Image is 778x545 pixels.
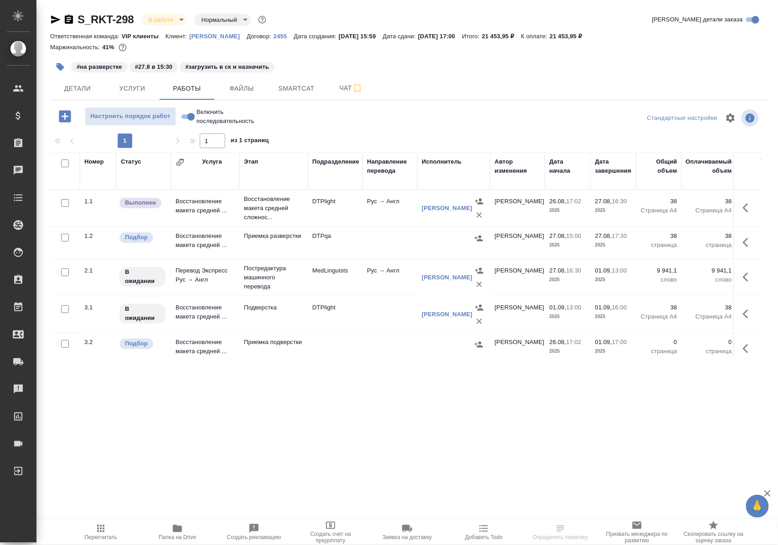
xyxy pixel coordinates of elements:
p: 0 [641,338,677,347]
p: Договор: [247,33,274,40]
td: [PERSON_NAME] [490,298,545,330]
div: Дата завершения [595,157,632,175]
div: В работе [141,14,187,26]
span: загрузить в ск и назначить [179,62,275,70]
p: Восстановление макета средней сложнос... [244,195,303,222]
p: Клиент: [166,33,189,40]
p: Дата создания: [294,33,338,40]
p: 16:30 [566,267,581,274]
td: Восстановление макета средней ... [171,227,239,259]
p: 2025 [595,312,632,321]
p: 2025 [595,241,632,250]
p: Приемка разверстки [244,231,303,241]
p: 17:30 [612,232,627,239]
span: 27.8 в 15:30 [129,62,179,70]
div: Общий объем [641,157,677,175]
button: В работе [146,16,176,24]
div: Оплачиваемый объем [686,157,732,175]
a: 2455 [274,32,294,40]
button: Назначить [472,195,486,208]
p: Итого: [462,33,482,40]
td: DTPqa [308,227,363,259]
span: Smartcat [275,83,318,94]
p: 2025 [595,275,632,284]
p: страница [641,347,677,356]
span: 🙏 [750,497,765,516]
span: Работы [165,83,209,94]
div: Направление перевода [367,157,413,175]
button: Назначить [472,231,486,245]
p: 17:00 [612,339,627,345]
button: Удалить [472,314,486,328]
p: Маржинальность: [50,44,102,51]
p: слово [686,275,732,284]
p: 16:00 [612,304,627,311]
p: 01.09, [550,304,566,311]
p: Ответственная команда: [50,33,122,40]
td: [PERSON_NAME] [490,192,545,224]
p: Страница А4 [641,312,677,321]
td: Восстановление макета средней ... [171,333,239,365]
span: Посмотреть информацию [742,109,761,127]
div: Номер [84,157,104,166]
span: Файлы [220,83,264,94]
span: Включить последовательность [197,108,279,126]
button: Скопировать ссылку для ЯМессенджера [50,14,61,25]
span: [PERSON_NAME] детали заказа [652,15,743,24]
p: 38 [686,197,732,206]
span: Детали [56,83,99,94]
p: 27.08, [550,232,566,239]
p: 01.09, [595,267,612,274]
button: Назначить [472,338,486,351]
p: 2025 [550,206,586,215]
span: Услуги [110,83,154,94]
button: Назначить [472,264,486,278]
svg: Подписаться [352,83,363,94]
p: 9 941,1 [641,266,677,275]
p: В ожидании [125,304,160,323]
p: 26.08, [550,198,566,205]
p: Дата сдачи: [383,33,418,40]
p: Подверстка [244,303,303,312]
button: Добавить тэг [50,57,70,77]
p: VIP клиенты [122,33,166,40]
p: [DATE] 17:00 [418,33,462,40]
p: 17:02 [566,198,581,205]
div: 1.1 [84,197,112,206]
p: 2025 [550,312,586,321]
p: 38 [641,197,677,206]
div: Подразделение [312,157,359,166]
p: 01.09, [595,304,612,311]
p: 2025 [550,241,586,250]
p: 2455 [274,33,294,40]
td: MedLinguists [308,262,363,293]
p: 41% [102,44,116,51]
button: Скопировать ссылку [63,14,74,25]
button: 🙏 [746,495,769,518]
p: Страница А4 [641,206,677,215]
p: #27.8 в 15:30 [135,62,173,72]
p: 2025 [595,347,632,356]
p: Подбор [125,233,148,242]
span: Настроить порядок работ [90,111,171,122]
button: Доп статусы указывают на важность/срочность заказа [256,14,268,26]
p: 38 [686,303,732,312]
p: 16:30 [612,198,627,205]
p: 38 [641,303,677,312]
a: [PERSON_NAME] [422,311,472,318]
p: 2025 [595,206,632,215]
td: Рус → Англ [363,262,417,293]
button: Здесь прячутся важные кнопки [737,303,759,325]
p: 13:00 [612,267,627,274]
p: 9 941,1 [686,266,732,275]
div: Услуга [202,157,222,166]
p: #загрузить в ск и назначить [185,62,269,72]
div: 2.1 [84,266,112,275]
button: Здесь прячутся важные кнопки [737,231,759,253]
p: 27.08, [595,198,612,205]
button: Здесь прячутся важные кнопки [737,197,759,219]
a: S_RKT-298 [78,13,134,26]
p: Страница А4 [686,206,732,215]
span: из 1 страниц [231,135,269,148]
span: Настроить таблицу [720,107,742,129]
